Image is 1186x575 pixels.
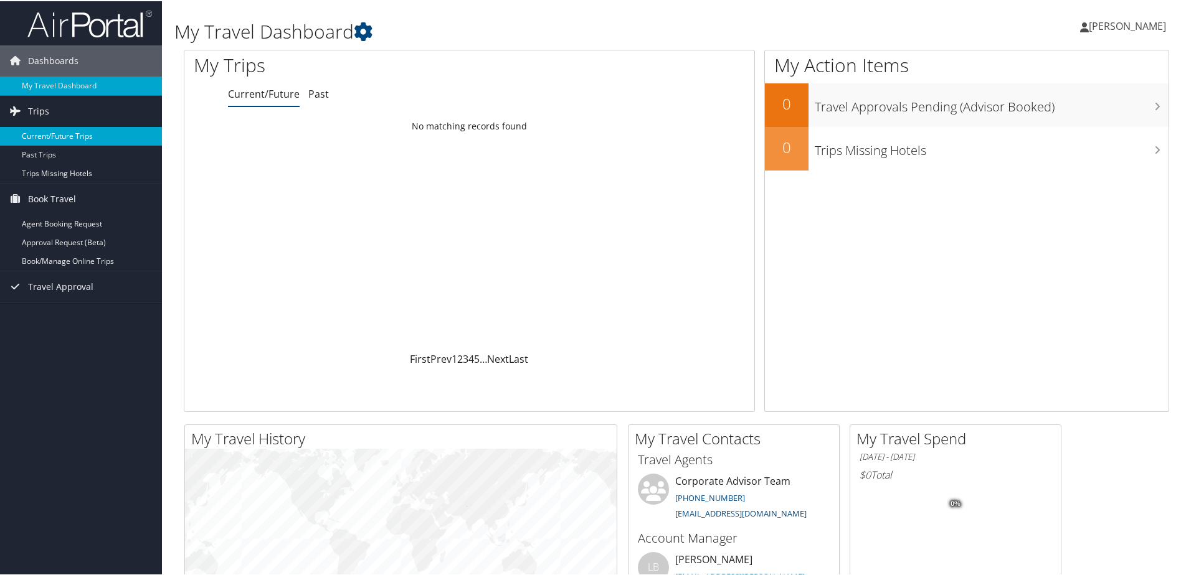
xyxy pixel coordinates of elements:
a: 4 [468,351,474,365]
a: Past [308,86,329,100]
a: Prev [430,351,452,365]
a: Current/Future [228,86,300,100]
td: No matching records found [184,114,754,136]
h1: My Travel Dashboard [174,17,844,44]
a: 1 [452,351,457,365]
h2: My Travel Spend [856,427,1061,448]
span: [PERSON_NAME] [1089,18,1166,32]
a: 0Trips Missing Hotels [765,126,1169,169]
span: Travel Approval [28,270,93,301]
a: Last [509,351,528,365]
a: 3 [463,351,468,365]
a: 2 [457,351,463,365]
a: 0Travel Approvals Pending (Advisor Booked) [765,82,1169,126]
span: $0 [860,467,871,480]
h3: Trips Missing Hotels [815,134,1169,158]
a: First [410,351,430,365]
h2: My Travel History [191,427,617,448]
h3: Account Manager [638,528,830,546]
a: [PERSON_NAME] [1080,6,1179,44]
img: airportal-logo.png [27,8,152,37]
h2: 0 [765,136,809,157]
a: 5 [474,351,480,365]
h6: Total [860,467,1051,480]
li: Corporate Advisor Team [632,472,836,523]
h3: Travel Agents [638,450,830,467]
span: Trips [28,95,49,126]
h2: 0 [765,92,809,113]
span: … [480,351,487,365]
a: [EMAIL_ADDRESS][DOMAIN_NAME] [675,507,807,518]
tspan: 0% [951,499,961,507]
h1: My Action Items [765,51,1169,77]
span: Book Travel [28,182,76,213]
a: Next [487,351,509,365]
h3: Travel Approvals Pending (Advisor Booked) [815,91,1169,115]
span: Dashboards [28,44,78,75]
h2: My Travel Contacts [635,427,839,448]
a: [PHONE_NUMBER] [675,491,745,502]
h6: [DATE] - [DATE] [860,450,1051,462]
h1: My Trips [194,51,508,77]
